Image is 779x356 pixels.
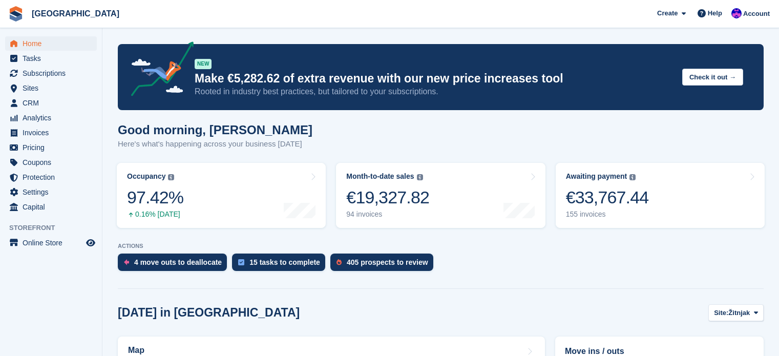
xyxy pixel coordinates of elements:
[347,258,428,266] div: 405 prospects to review
[23,111,84,125] span: Analytics
[23,51,84,66] span: Tasks
[195,71,674,86] p: Make €5,282.62 of extra revenue with our new price increases tool
[124,259,129,265] img: move_outs_to_deallocate_icon-f764333ba52eb49d3ac5e1228854f67142a1ed5810a6f6cc68b1a99e826820c5.svg
[23,236,84,250] span: Online Store
[5,185,97,199] a: menu
[336,163,545,228] a: Month-to-date sales €19,327.82 94 invoices
[118,243,764,249] p: ACTIONS
[9,223,102,233] span: Storefront
[5,36,97,51] a: menu
[232,254,330,276] a: 15 tasks to complete
[5,81,97,95] a: menu
[28,5,123,22] a: [GEOGRAPHIC_DATA]
[5,125,97,140] a: menu
[714,308,728,318] span: Site:
[743,9,770,19] span: Account
[23,96,84,110] span: CRM
[8,6,24,22] img: stora-icon-8386f47178a22dfd0bd8f6a31ec36ba5ce8667c1dd55bd0f319d3a0aa187defe.svg
[23,66,84,80] span: Subscriptions
[85,237,97,249] a: Preview store
[122,41,194,100] img: price-adjustments-announcement-icon-8257ccfd72463d97f412b2fc003d46551f7dbcb40ab6d574587a9cd5c0d94...
[127,210,183,219] div: 0.16% [DATE]
[23,170,84,184] span: Protection
[566,210,649,219] div: 155 invoices
[417,174,423,180] img: icon-info-grey-7440780725fd019a000dd9b08b2336e03edf1995a4989e88bcd33f0948082b44.svg
[127,172,165,181] div: Occupancy
[5,111,97,125] a: menu
[195,86,674,97] p: Rooted in industry best practices, but tailored to your subscriptions.
[168,174,174,180] img: icon-info-grey-7440780725fd019a000dd9b08b2336e03edf1995a4989e88bcd33f0948082b44.svg
[23,200,84,214] span: Capital
[346,187,429,208] div: €19,327.82
[117,163,326,228] a: Occupancy 97.42% 0.16% [DATE]
[346,172,414,181] div: Month-to-date sales
[118,306,300,320] h2: [DATE] in [GEOGRAPHIC_DATA]
[5,140,97,155] a: menu
[5,155,97,170] a: menu
[657,8,678,18] span: Create
[5,200,97,214] a: menu
[127,187,183,208] div: 97.42%
[23,125,84,140] span: Invoices
[118,138,312,150] p: Here's what's happening across your business [DATE]
[336,259,342,265] img: prospect-51fa495bee0391a8d652442698ab0144808aea92771e9ea1ae160a38d050c398.svg
[23,36,84,51] span: Home
[118,254,232,276] a: 4 move outs to deallocate
[556,163,765,228] a: Awaiting payment €33,767.44 155 invoices
[629,174,636,180] img: icon-info-grey-7440780725fd019a000dd9b08b2336e03edf1995a4989e88bcd33f0948082b44.svg
[346,210,429,219] div: 94 invoices
[566,172,627,181] div: Awaiting payment
[23,185,84,199] span: Settings
[5,66,97,80] a: menu
[330,254,438,276] a: 405 prospects to review
[708,8,722,18] span: Help
[238,259,244,265] img: task-75834270c22a3079a89374b754ae025e5fb1db73e45f91037f5363f120a921f8.svg
[731,8,742,18] img: Ivan Gačić
[5,96,97,110] a: menu
[249,258,320,266] div: 15 tasks to complete
[23,81,84,95] span: Sites
[23,140,84,155] span: Pricing
[5,51,97,66] a: menu
[118,123,312,137] h1: Good morning, [PERSON_NAME]
[566,187,649,208] div: €33,767.44
[195,59,212,69] div: NEW
[682,69,743,86] button: Check it out →
[5,170,97,184] a: menu
[708,304,764,321] button: Site: Žitnjak
[128,346,144,355] h2: Map
[5,236,97,250] a: menu
[134,258,222,266] div: 4 move outs to deallocate
[23,155,84,170] span: Coupons
[728,308,750,318] span: Žitnjak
